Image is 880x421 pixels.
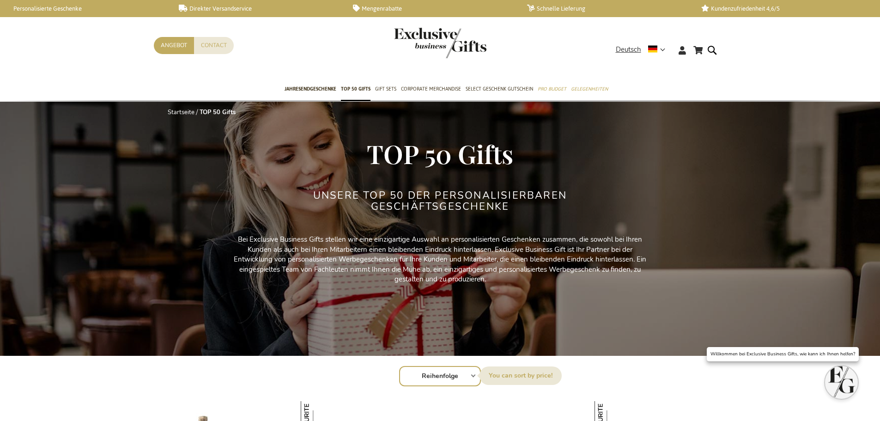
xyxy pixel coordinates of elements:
img: Exclusive Business gifts logo [394,28,486,58]
p: Bei Exclusive Business Gifts stellen wir eine einzigartige Auswahl an personalisierten Geschenken... [232,235,648,284]
label: Sortieren nach [479,366,562,385]
a: Contact [194,37,234,54]
a: Angebot [154,37,194,54]
a: Mengenrabatte [353,5,512,12]
strong: TOP 50 Gifts [200,108,236,116]
div: Deutsch [616,44,671,55]
a: store logo [394,28,440,58]
a: Direkter Versandservice [179,5,338,12]
h2: Unsere TOP 50 der personalisierbaren Geschäftsgeschenke [267,190,613,212]
span: Gift Sets [375,84,396,94]
span: TOP 50 Gifts [367,136,513,171]
a: Kundenzufriedenheit 4,6/5 [701,5,861,12]
a: Startseite [168,108,194,116]
span: Deutsch [616,44,641,55]
a: Schnelle Lieferung [527,5,686,12]
span: TOP 50 Gifts [341,84,370,94]
a: Personalisierte Geschenke [5,5,164,12]
span: Gelegenheiten [571,84,608,94]
span: Select Geschenk Gutschein [466,84,533,94]
span: Jahresendgeschenke [285,84,336,94]
span: Corporate Merchandise [401,84,461,94]
span: Pro Budget [538,84,566,94]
